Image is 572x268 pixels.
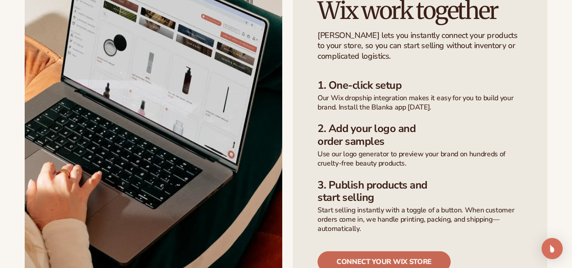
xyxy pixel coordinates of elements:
h3: 3. Publish products and start selling [318,179,523,204]
h3: 2. Add your logo and order samples [318,122,523,148]
p: Use our logo generator to preview your brand on hundreds of cruelty-free beauty products. [318,150,523,168]
p: Start selling instantly with a toggle of a button. When customer orders come in, we handle printi... [318,206,523,233]
div: Open Intercom Messenger [542,238,563,259]
p: [PERSON_NAME] lets you instantly connect your products to your store, so you can start selling wi... [318,30,523,61]
p: Our Wix dropship integration makes it easy for you to build your brand. Install the Blanka app [D... [318,94,523,112]
h3: 1. One-click setup [318,79,523,92]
